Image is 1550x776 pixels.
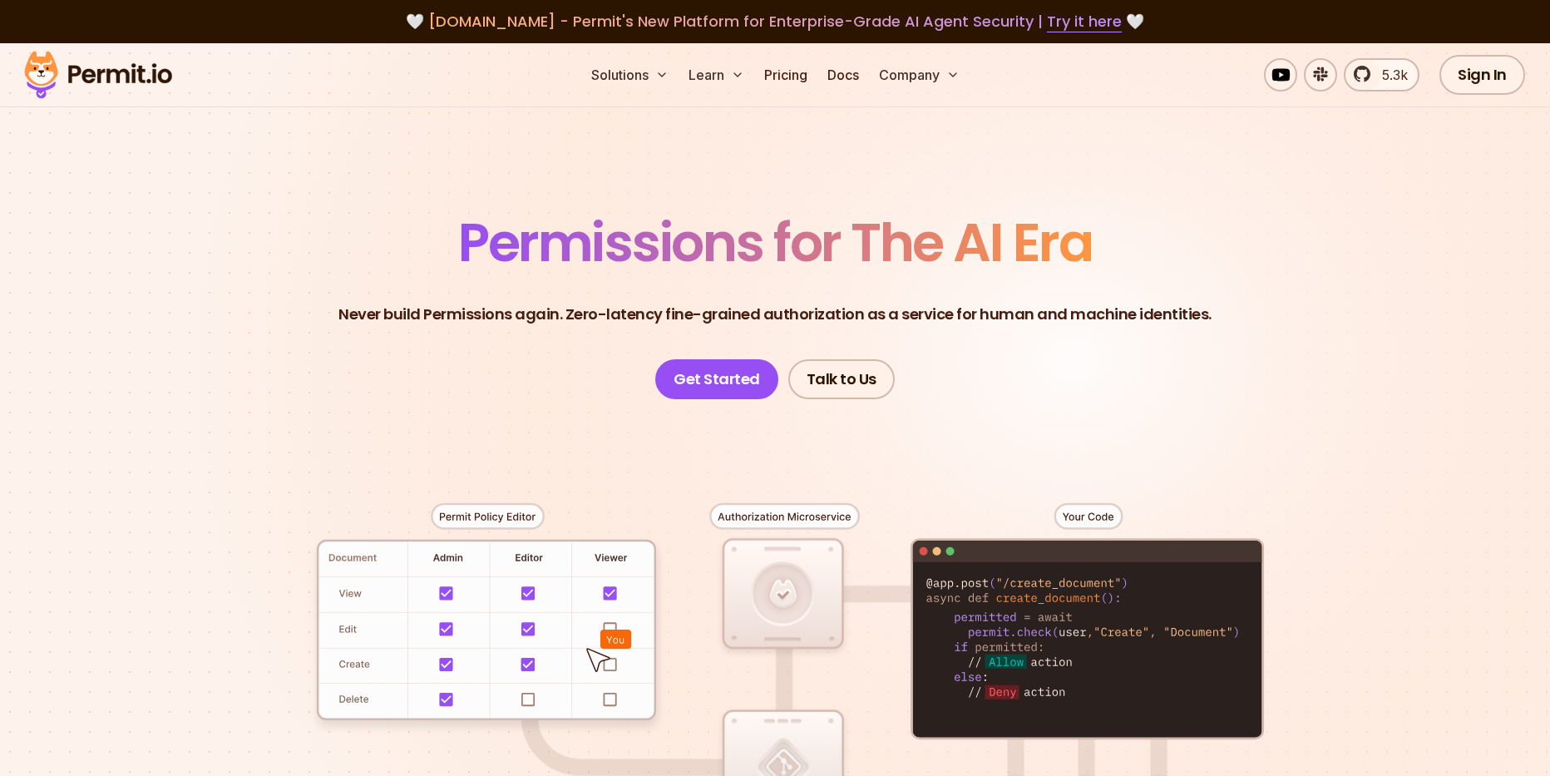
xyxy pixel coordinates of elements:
a: Try it here [1047,11,1122,32]
span: [DOMAIN_NAME] - Permit's New Platform for Enterprise-Grade AI Agent Security | [428,11,1122,32]
p: Never build Permissions again. Zero-latency fine-grained authorization as a service for human and... [338,303,1212,326]
button: Company [872,58,966,91]
a: Sign In [1439,55,1525,95]
span: Permissions for The AI Era [458,205,1092,279]
a: Pricing [758,58,814,91]
img: Permit logo [17,47,180,103]
button: Solutions [585,58,675,91]
a: Talk to Us [788,359,895,399]
a: Get Started [655,359,778,399]
button: Learn [682,58,751,91]
a: Docs [821,58,866,91]
a: 5.3k [1344,58,1419,91]
span: 5.3k [1372,65,1408,85]
div: 🤍 🤍 [40,10,1510,33]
